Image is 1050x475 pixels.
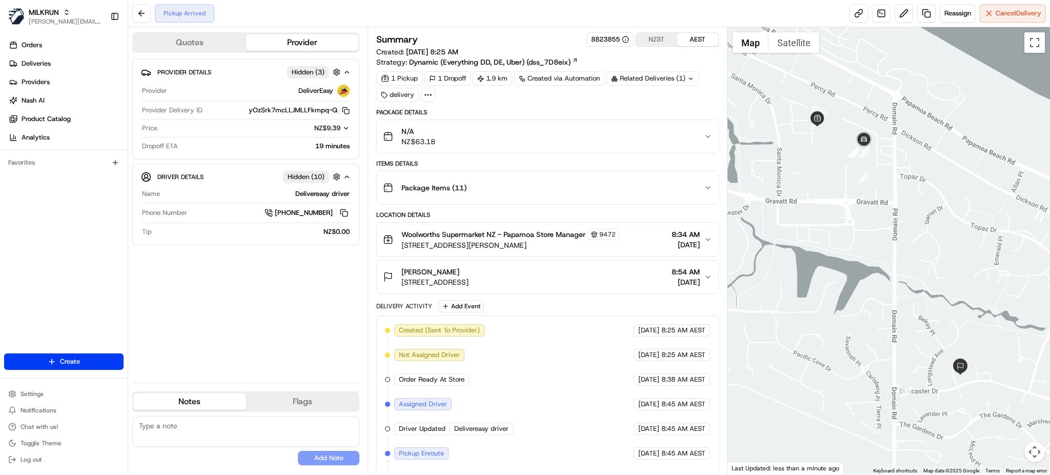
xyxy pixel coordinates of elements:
span: 8:25 AM AEST [661,350,705,360]
div: delivery [376,88,419,102]
a: Report a map error [1006,468,1047,473]
button: MILKRUNMILKRUN[PERSON_NAME][EMAIL_ADDRESS][DOMAIN_NAME] [4,4,106,29]
div: 5 [900,386,912,397]
span: Chat with us! [21,423,58,431]
div: 8823855 [591,35,629,44]
span: Product Catalog [22,114,71,124]
button: Settings [4,387,124,401]
span: Pylon [102,174,124,182]
button: Start new chat [174,101,187,113]
div: Strategy: [376,57,578,67]
div: We're available if you need us! [35,108,130,116]
a: Nash AI [4,92,128,109]
button: N/ANZ$63.18 [377,120,718,153]
span: Price [142,124,157,133]
a: Dynamic (Everything DD, DE, Uber) (dss_7D8eix) [409,57,578,67]
button: Keyboard shortcuts [873,467,917,474]
button: Toggle fullscreen view [1024,32,1045,53]
button: Provider [246,34,359,51]
span: Knowledge Base [21,149,78,159]
span: Map data ©2025 Google [923,468,979,473]
button: [PERSON_NAME][STREET_ADDRESS]8:54 AM[DATE] [377,261,718,293]
button: Add Event [438,300,484,312]
span: Settings [21,390,44,398]
img: 1736555255976-a54dd68f-1ca7-489b-9aae-adbdc363a1c4 [10,98,29,116]
span: API Documentation [97,149,165,159]
span: Providers [22,77,50,87]
span: Deliveries [22,59,51,68]
span: 8:25 AM AEST [661,326,705,335]
span: [DATE] [638,375,659,384]
img: Google [730,461,764,474]
a: Analytics [4,129,128,146]
div: 6 [857,172,868,184]
button: Hidden (3) [287,66,343,78]
span: [DATE] [638,400,659,409]
span: Provider Details [157,68,211,76]
div: Delivery Activity [376,302,432,310]
span: Delivereasy driver [454,424,509,433]
span: [DATE] [638,350,659,360]
button: Hidden (10) [283,170,343,183]
span: Dropoff ETA [142,142,178,151]
span: [DATE] [638,326,659,335]
div: Location Details [376,211,718,219]
a: Terms (opens in new tab) [985,468,1000,473]
span: Reassign [944,9,971,18]
button: NZST [636,33,677,46]
div: 1.9 km [473,71,512,86]
span: [STREET_ADDRESS] [401,277,469,287]
button: NZ$9.39 [259,124,350,133]
button: [PERSON_NAME][EMAIL_ADDRESS][DOMAIN_NAME] [29,17,102,26]
button: CancelDelivery [980,4,1046,23]
div: Items Details [376,160,718,168]
button: Map camera controls [1024,442,1045,462]
span: Driver Details [157,173,204,181]
span: Nash AI [22,96,45,105]
span: Package Items ( 11 ) [401,183,467,193]
a: Product Catalog [4,111,128,127]
span: 8:38 AM AEST [661,375,705,384]
span: Log out [21,456,42,464]
button: MILKRUN [29,7,59,17]
a: Orders [4,37,128,53]
button: Toggle Theme [4,436,124,450]
span: Hidden ( 3 ) [292,68,325,77]
span: [DATE] [672,240,700,250]
span: [DATE] [638,449,659,458]
a: Providers [4,74,128,90]
span: Driver Updated [399,424,446,433]
input: Clear [27,66,169,77]
span: Woolworths Supermarket NZ - Papamoa Store Manager [401,229,585,240]
button: AEST [677,33,718,46]
span: Assigned Driver [399,400,447,409]
button: Driver DetailsHidden (10) [141,168,351,185]
a: Deliveries [4,55,128,72]
button: Reassign [940,4,976,23]
a: 💻API Documentation [83,145,169,163]
button: Package Items (11) [377,171,718,204]
span: Not Assigned Driver [399,350,460,360]
div: 19 minutes [182,142,350,151]
button: Show street map [733,32,769,53]
span: [PHONE_NUMBER] [275,208,333,217]
a: Powered byPylon [72,173,124,182]
h3: Summary [376,35,418,44]
div: Delivereasy driver [164,189,350,199]
button: Create [4,353,124,370]
span: 8:54 AM [672,267,700,277]
button: yOzSrk7mcLLJMLLFkmpq-Q [249,106,350,115]
span: 8:45 AM AEST [661,424,705,433]
span: DeliverEasy [298,86,333,95]
button: Woolworths Supermarket NZ - Papamoa Store Manager9472[STREET_ADDRESS][PERSON_NAME]8:34 AM[DATE] [377,223,718,256]
a: 📗Knowledge Base [6,145,83,163]
div: Related Deliveries (1) [607,71,699,86]
span: 8:45 AM AEST [661,449,705,458]
span: Order Ready At Store [399,375,465,384]
span: Phone Number [142,208,187,217]
span: [STREET_ADDRESS][PERSON_NAME] [401,240,619,250]
span: Hidden ( 10 ) [288,172,325,182]
div: Created via Automation [514,71,604,86]
button: Flags [246,393,359,410]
